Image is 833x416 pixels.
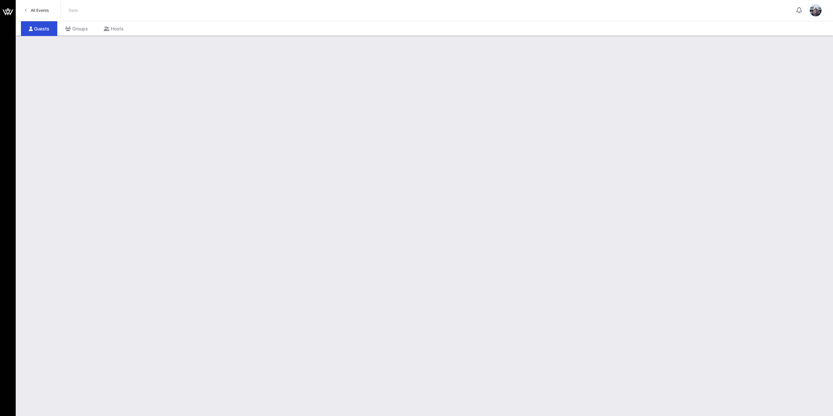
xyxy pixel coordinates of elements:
div: Groups [57,21,96,36]
div: Guests [21,21,57,36]
p: Date [69,7,78,14]
div: Hosts [96,21,132,36]
span: All Events [31,8,49,13]
a: All Events [21,5,53,16]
